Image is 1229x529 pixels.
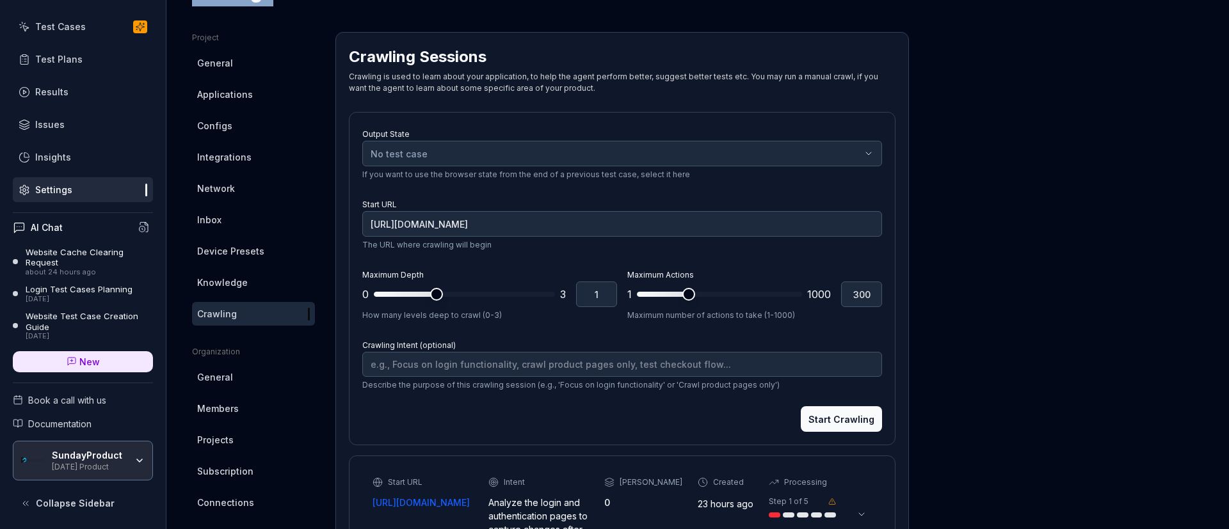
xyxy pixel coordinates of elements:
div: [DATE] [26,295,133,304]
img: SundayProduct Logo [21,449,44,472]
span: Crawling [197,307,237,320]
a: Configs [192,114,315,138]
a: Website Test Case Creation Guide[DATE] [13,311,153,340]
a: [URL][DOMAIN_NAME] [373,496,473,509]
a: Settings [13,177,153,202]
div: Website Test Case Creation Guide [26,311,153,332]
div: Organization [192,346,315,358]
a: Network [192,177,315,200]
div: [PERSON_NAME] [620,477,682,488]
div: Project [192,32,315,43]
span: Device Presets [197,244,264,258]
a: Insights [13,145,153,170]
div: Start URL [388,477,422,488]
div: Processing [784,477,827,488]
div: Website Cache Clearing Request [26,247,153,268]
a: Test Plans [13,47,153,72]
span: Members [197,402,239,415]
a: Members [192,397,315,420]
a: Applications [192,83,315,106]
span: 3 [560,287,566,302]
div: SundayProduct [52,450,126,461]
div: about 24 hours ago [26,268,153,277]
div: Crawling is used to learn about your application, to help the agent perform better, suggest bette... [349,71,896,94]
a: Subscription [192,459,315,483]
p: The URL where crawling will begin [362,239,882,251]
a: Book a call with us [13,393,153,407]
a: Crawling [192,302,315,326]
span: General [197,56,233,70]
label: Maximum Actions [627,270,694,280]
span: Collapse Sidebar [36,496,115,510]
button: No test case [362,141,882,166]
span: 1 [627,287,632,302]
span: Network [197,182,235,195]
a: Results [13,79,153,104]
p: If you want to use the browser state from the end of a previous test case, select it here [362,169,882,180]
a: Knowledge [192,271,315,294]
span: New [79,355,100,368]
button: Collapse Sidebar [13,491,153,516]
a: Website Cache Clearing Requestabout 24 hours ago [13,247,153,276]
a: New [13,351,153,372]
span: Connections [197,496,254,509]
a: Projects [192,428,315,452]
a: Documentation [13,417,153,430]
p: Describe the purpose of this crawling session (e.g., 'Focus on login functionality' or 'Crawl pro... [362,379,882,391]
div: Issues [35,118,65,131]
div: Test Cases [35,20,86,33]
button: Start Crawling [801,406,882,432]
label: Start URL [362,200,397,209]
label: Crawling Intent (optional) [362,340,456,350]
a: General [192,51,315,75]
div: Step 1 of 5 [769,496,808,507]
a: Integrations [192,145,315,169]
span: 0 [362,287,369,302]
div: Login Test Cases Planning [26,284,133,294]
p: How many levels deep to crawl (0-3) [362,310,617,321]
h4: AI Chat [31,221,63,234]
p: Maximum number of actions to take (1-1000) [627,310,882,321]
span: 1000 [807,287,831,302]
div: Intent [504,477,525,488]
span: Subscription [197,464,253,478]
a: Inbox [192,208,315,232]
a: Device Presets [192,239,315,263]
span: Configs [197,119,232,132]
span: Book a call with us [28,393,106,407]
h2: Crawling Sessions [349,45,486,68]
span: General [197,370,233,384]
div: Results [35,85,68,99]
a: General [192,365,315,389]
a: Issues [13,112,153,137]
label: Output State [362,129,410,139]
div: Test Plans [35,52,83,66]
span: Documentation [28,417,92,430]
div: Insights [35,150,71,164]
div: [DATE] Product [52,461,126,471]
div: 0 [604,496,682,509]
span: Knowledge [197,276,248,289]
span: Projects [197,433,234,446]
div: Created [713,477,744,488]
a: Test Cases [13,14,153,39]
div: [DATE] [26,332,153,341]
label: Maximum Depth [362,270,424,280]
span: No test case [371,148,428,159]
input: https://sundayproduct.com/ [362,211,882,237]
a: Login Test Cases Planning[DATE] [13,284,153,303]
span: Integrations [197,150,252,164]
time: 23 hours ago [698,498,753,509]
span: Inbox [197,213,221,226]
div: Settings [35,183,72,196]
span: Applications [197,88,253,101]
a: Connections [192,491,315,514]
button: SundayProduct LogoSundayProduct[DATE] Product [13,441,153,480]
